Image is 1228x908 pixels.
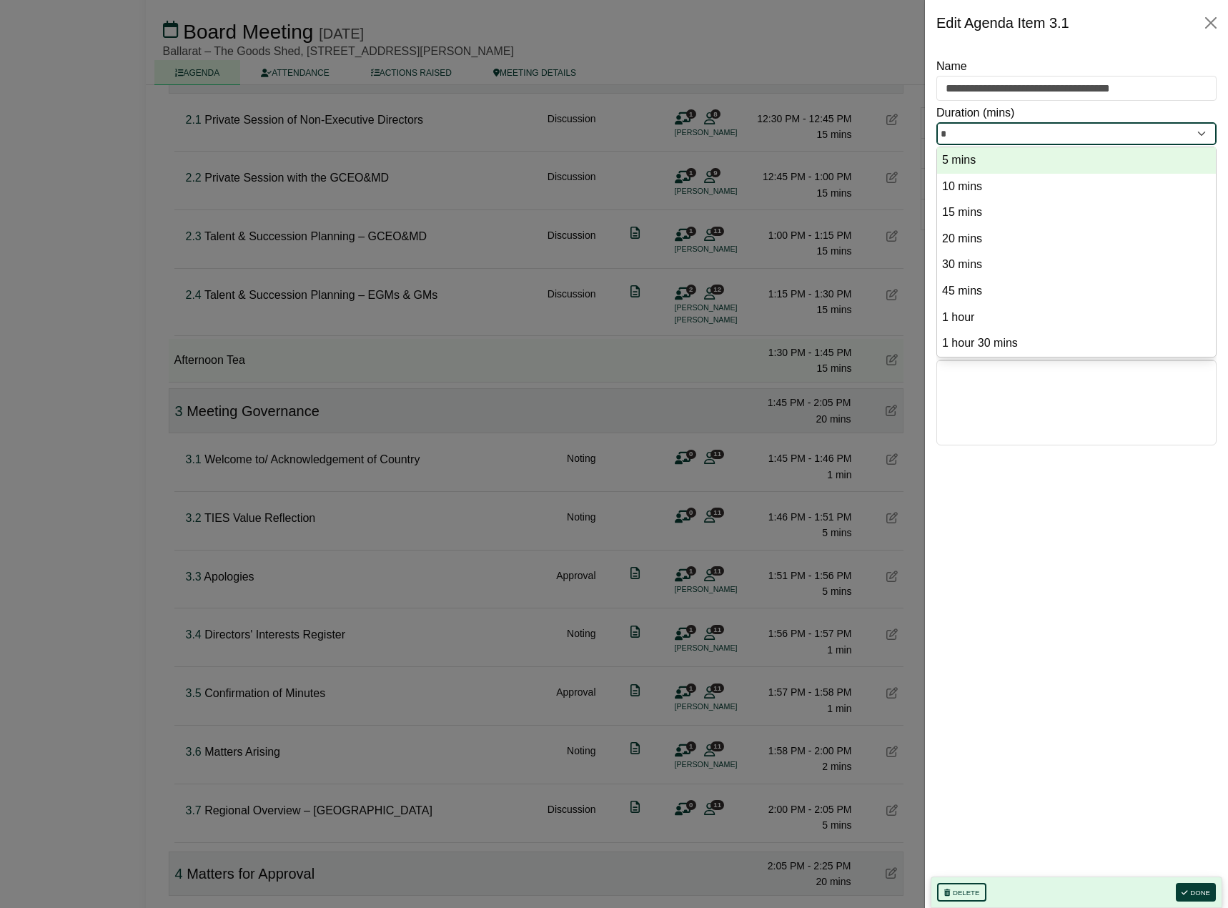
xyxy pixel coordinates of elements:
[941,230,1212,249] option: 20 mins
[936,104,1014,122] label: Duration (mins)
[941,255,1212,275] option: 30 mins
[937,278,1216,305] li: 45
[937,330,1216,357] li: 90
[937,199,1216,226] li: 15
[936,11,1069,34] div: Edit Agenda Item 3.1
[1199,11,1222,34] button: Close
[941,334,1212,353] option: 1 hour 30 mins
[937,147,1216,174] li: 5
[941,177,1212,197] option: 10 mins
[937,305,1216,331] li: 60
[937,174,1216,200] li: 10
[941,151,1212,170] option: 5 mins
[937,252,1216,278] li: 30
[936,57,967,76] label: Name
[937,883,986,902] button: Delete
[1176,883,1216,902] button: Done
[937,226,1216,252] li: 20
[941,203,1212,222] option: 15 mins
[941,282,1212,301] option: 45 mins
[941,308,1212,327] option: 1 hour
